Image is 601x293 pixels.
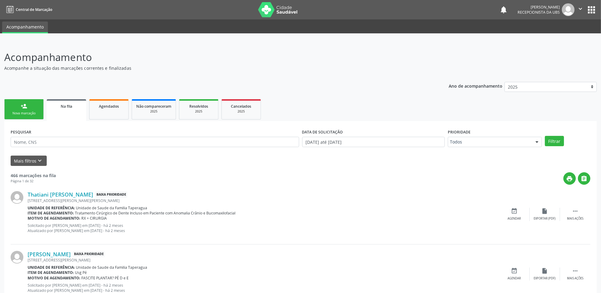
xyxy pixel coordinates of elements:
[572,268,579,274] i: 
[28,258,499,263] div: [STREET_ADDRESS][PERSON_NAME]
[21,103,27,109] div: person_add
[37,157,43,164] i: keyboard_arrow_down
[567,276,583,281] div: Mais ações
[518,10,560,15] span: Recepcionista da UBS
[28,205,75,210] b: Unidade de referência:
[586,5,597,15] button: apps
[28,265,75,270] b: Unidade de referência:
[99,104,119,109] span: Agendados
[61,104,72,109] span: Na fila
[542,208,548,214] i: insert_drive_file
[11,137,299,147] input: Nome, CNS
[231,104,252,109] span: Cancelados
[76,205,147,210] span: Unidade de Saude da Familia Taperagua
[4,50,419,65] p: Acompanhamento
[75,210,236,216] span: Tratamento Cirúrgico de Dente Incluso em Paciente com Anomalia Crânio e Bucomaxilofacial
[28,216,80,221] b: Motivo de agendamento:
[11,179,56,184] div: Página 1 de 32
[302,137,445,147] input: Selecione um intervalo
[76,265,147,270] span: Unidade de Saude da Familia Taperagua
[534,276,556,281] div: Exportar (PDF)
[82,275,129,281] span: FASCITE PLANTAR? PÉ D e E
[28,210,74,216] b: Item de agendamento:
[9,111,39,116] div: Nova marcação
[581,175,588,182] i: 
[28,275,80,281] b: Motivo de agendamento:
[11,127,31,137] label: PESQUISAR
[545,136,564,146] button: Filtrar
[226,109,256,114] div: 2025
[562,3,575,16] img: img
[28,223,499,233] p: Solicitado por [PERSON_NAME] em [DATE] - há 2 meses Atualizado por [PERSON_NAME] em [DATE] - há 2...
[511,268,518,274] i: event_available
[511,208,518,214] i: event_available
[75,270,87,275] span: Usg Pé
[73,251,105,258] span: Baixa Prioridade
[448,127,471,137] label: Prioridade
[534,217,556,221] div: Exportar (PDF)
[499,5,508,14] button: notifications
[450,139,529,145] span: Todos
[572,208,579,214] i: 
[567,217,583,221] div: Mais ações
[518,5,560,10] div: [PERSON_NAME]
[11,173,56,178] strong: 466 marcações na fila
[28,191,93,198] a: Thatiani [PERSON_NAME]
[508,217,521,221] div: Agendar
[136,109,171,114] div: 2025
[449,82,502,89] p: Ano de acompanhamento
[575,3,586,16] button: 
[136,104,171,109] span: Não compareceram
[566,175,573,182] i: print
[28,283,499,293] p: Solicitado por [PERSON_NAME] em [DATE] - há 2 meses Atualizado por [PERSON_NAME] em [DATE] - há 2...
[28,270,74,275] b: Item de agendamento:
[95,191,127,198] span: Baixa Prioridade
[11,251,23,264] img: img
[508,276,521,281] div: Agendar
[302,127,343,137] label: DATA DE SOLICITAÇÃO
[542,268,548,274] i: insert_drive_file
[4,5,52,15] a: Central de Marcação
[11,156,47,166] button: Mais filtroskeyboard_arrow_down
[4,65,419,71] p: Acompanhe a situação das marcações correntes e finalizadas
[563,172,576,185] button: print
[16,7,52,12] span: Central de Marcação
[28,251,71,258] a: [PERSON_NAME]
[184,109,214,114] div: 2025
[28,198,499,203] div: [STREET_ADDRESS][PERSON_NAME][PERSON_NAME]
[578,172,590,185] button: 
[189,104,208,109] span: Resolvidos
[82,216,107,221] span: RX + CIRURGIA
[577,5,584,12] i: 
[11,191,23,204] img: img
[2,22,48,33] a: Acompanhamento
